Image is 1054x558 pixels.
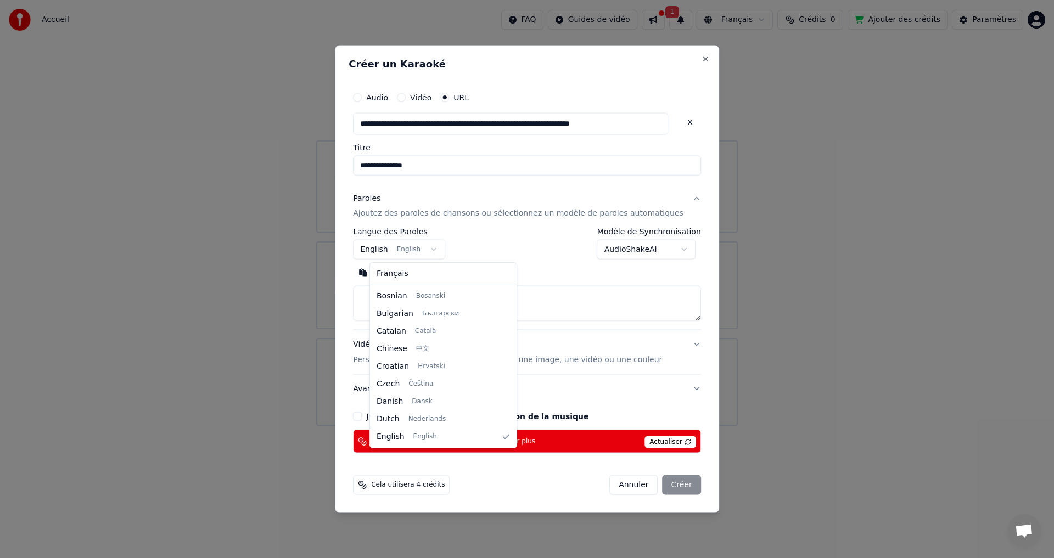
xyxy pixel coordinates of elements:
span: Bosnian [377,291,407,302]
span: English [413,432,437,441]
span: English [377,431,405,442]
span: Croatian [377,361,409,372]
span: Bosanski [416,292,445,301]
span: Catalan [377,326,406,337]
span: Català [415,327,436,336]
span: Български [422,309,459,318]
span: Danish [377,396,403,407]
span: Nederlands [408,415,446,424]
span: 中文 [416,345,429,353]
span: Czech [377,379,400,390]
span: Čeština [408,380,433,388]
span: Dutch [377,414,400,425]
span: Hrvatski [418,362,445,371]
span: Dansk [412,397,432,406]
span: Bulgarian [377,308,413,319]
span: Chinese [377,343,407,354]
span: Français [377,268,408,279]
